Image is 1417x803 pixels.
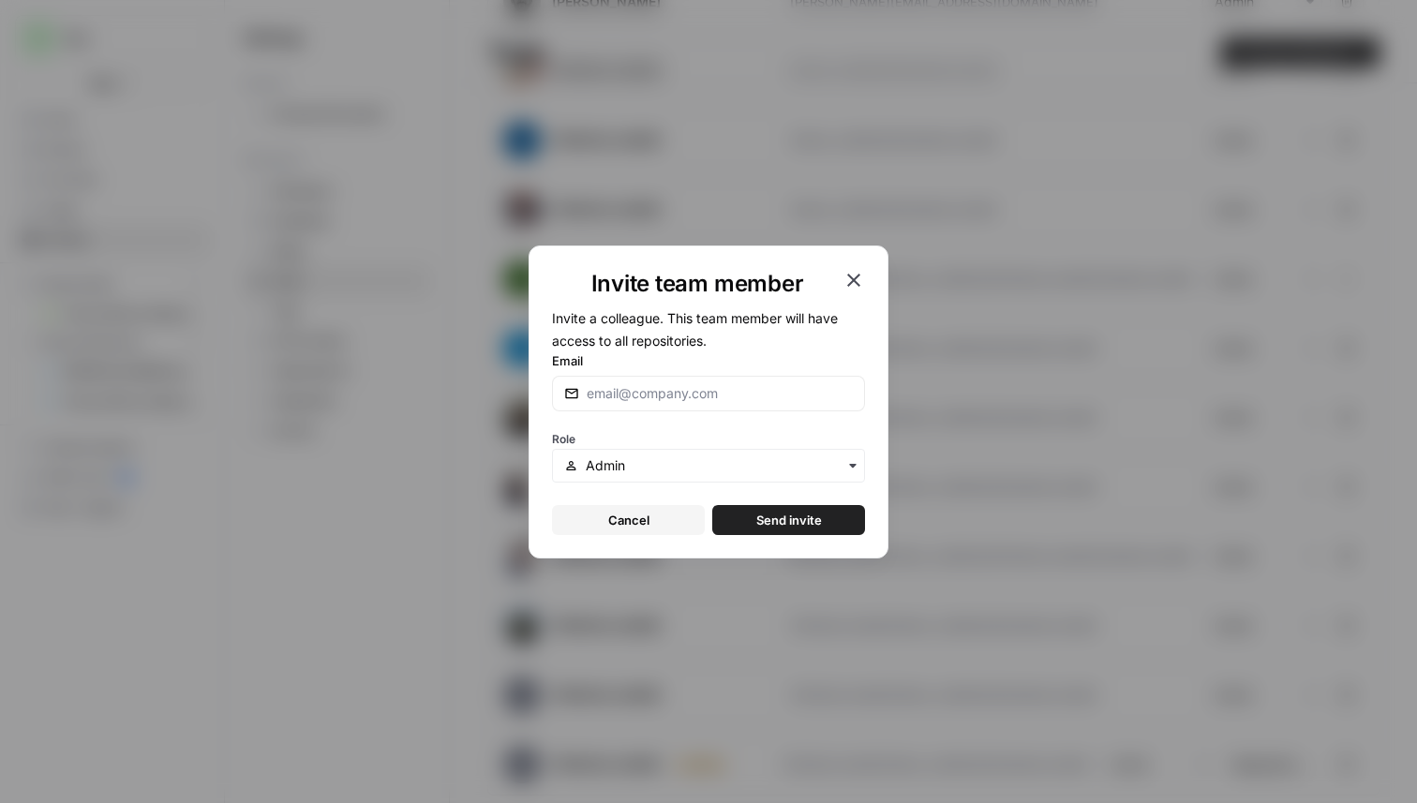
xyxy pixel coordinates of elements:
[552,432,575,446] span: Role
[552,351,865,370] label: Email
[552,310,838,349] span: Invite a colleague. This team member will have access to all repositories.
[712,505,865,535] button: Send invite
[756,511,822,529] span: Send invite
[552,505,705,535] button: Cancel
[586,456,853,475] input: Admin
[552,269,843,299] h1: Invite team member
[608,511,649,529] span: Cancel
[587,384,853,403] input: email@company.com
